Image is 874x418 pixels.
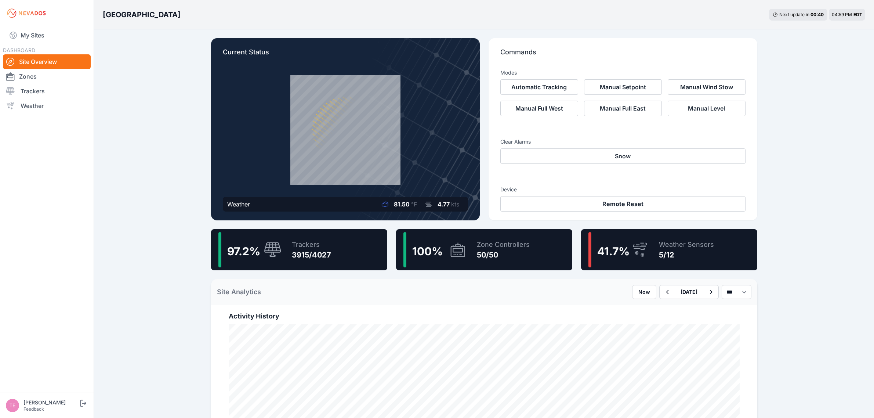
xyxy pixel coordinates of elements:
[779,12,809,17] span: Next update in
[396,229,572,270] a: 100%Zone Controllers50/50
[3,26,91,44] a: My Sites
[3,47,35,53] span: DASHBOARD
[3,54,91,69] a: Site Overview
[6,7,47,19] img: Nevados
[500,79,578,95] button: Automatic Tracking
[103,5,181,24] nav: Breadcrumb
[23,406,44,412] a: Feedback
[832,12,852,17] span: 04:59 PM
[500,69,517,76] h3: Modes
[211,229,387,270] a: 97.2%Trackers3915/4027
[500,186,746,193] h3: Device
[500,101,578,116] button: Manual Full West
[659,239,714,250] div: Weather Sensors
[227,245,260,258] span: 97.2 %
[477,239,530,250] div: Zone Controllers
[412,245,443,258] span: 100 %
[500,47,746,63] p: Commands
[597,245,630,258] span: 41.7 %
[584,79,662,95] button: Manual Setpoint
[229,311,740,321] h2: Activity History
[3,69,91,84] a: Zones
[6,399,19,412] img: Ted Elliott
[3,84,91,98] a: Trackers
[217,287,261,297] h2: Site Analytics
[581,229,757,270] a: 41.7%Weather Sensors5/12
[292,239,331,250] div: Trackers
[3,98,91,113] a: Weather
[675,285,703,299] button: [DATE]
[227,200,250,209] div: Weather
[853,12,862,17] span: EDT
[810,12,824,18] div: 00 : 40
[411,201,417,208] span: °F
[500,196,746,212] button: Remote Reset
[438,201,450,208] span: 4.77
[500,148,746,164] button: Snow
[394,201,410,208] span: 81.50
[477,250,530,260] div: 50/50
[23,399,79,406] div: [PERSON_NAME]
[659,250,714,260] div: 5/12
[292,250,331,260] div: 3915/4027
[451,201,459,208] span: kts
[223,47,468,63] p: Current Status
[103,10,181,20] h3: [GEOGRAPHIC_DATA]
[668,79,746,95] button: Manual Wind Stow
[632,285,656,299] button: Now
[584,101,662,116] button: Manual Full East
[668,101,746,116] button: Manual Level
[500,138,746,145] h3: Clear Alarms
